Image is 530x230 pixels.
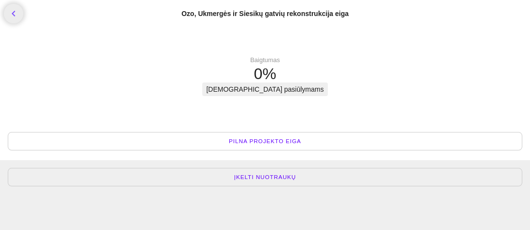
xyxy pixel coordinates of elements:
span: Įkelti nuotraukų [234,172,296,182]
div: [DEMOGRAPHIC_DATA] pasiūlymams [202,82,327,96]
div: 0% [254,69,276,79]
div: Ozo, Ukmergės ir Siesikų gatvių rekonstrukcija eiga [181,9,349,18]
i: chevron_left [8,8,19,19]
a: chevron_left [4,4,23,23]
div: Baigtumas [250,55,280,65]
span: Pilna projekto eiga [229,136,301,146]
